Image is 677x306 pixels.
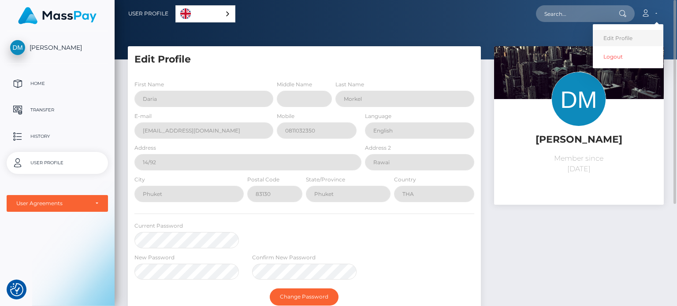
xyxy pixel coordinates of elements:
img: ... [494,46,664,159]
label: First Name [134,81,164,88]
a: English [176,6,235,22]
h5: Edit Profile [134,53,474,66]
a: History [7,125,108,147]
button: Consent Preferences [10,283,23,296]
div: User Agreements [16,200,89,207]
p: Transfer [10,103,104,117]
label: Address [134,144,156,152]
label: Postal Code [247,176,279,184]
label: Confirm New Password [252,254,316,262]
p: History [10,130,104,143]
label: Last Name [335,81,364,88]
input: Search... [536,5,619,22]
label: City [134,176,145,184]
label: New Password [134,254,175,262]
a: Transfer [7,99,108,121]
span: [PERSON_NAME] [7,44,108,52]
a: Logout [593,48,663,65]
a: User Profile [128,4,168,23]
label: Language [365,112,391,120]
a: Edit Profile [593,30,663,46]
label: Middle Name [277,81,312,88]
label: State/Province [306,176,345,184]
button: Change Password [270,288,338,305]
img: Revisit consent button [10,283,23,296]
aside: Language selected: English [175,5,235,22]
button: User Agreements [7,195,108,212]
label: Country [394,176,416,184]
label: Address 2 [365,144,391,152]
a: User Profile [7,152,108,174]
label: Current Password [134,222,183,230]
label: Mobile [277,112,294,120]
a: Home [7,73,108,95]
div: Language [175,5,235,22]
p: Member since [DATE] [501,153,657,174]
img: MassPay [18,7,97,24]
h5: [PERSON_NAME] [501,133,657,147]
p: User Profile [10,156,104,170]
label: E-mail [134,112,152,120]
p: Home [10,77,104,90]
